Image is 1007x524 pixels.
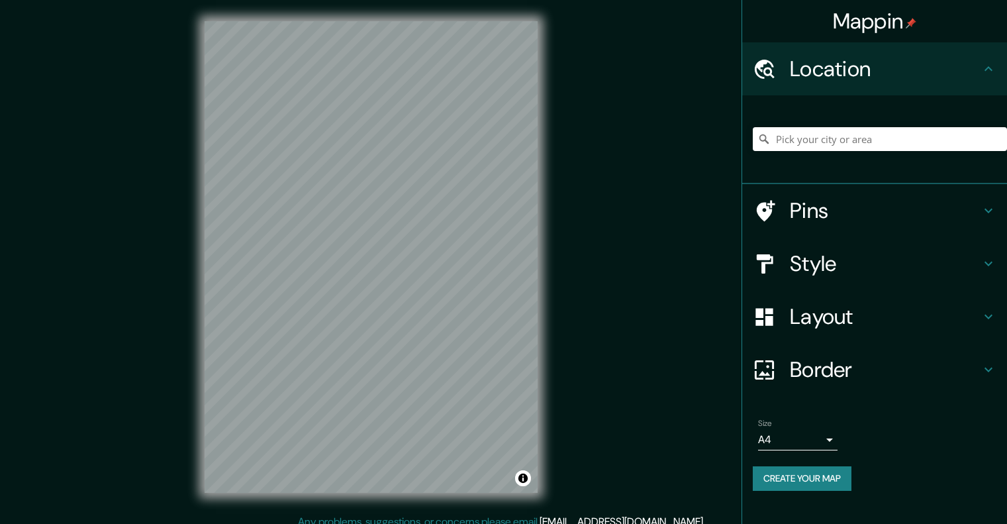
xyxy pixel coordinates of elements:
div: Layout [742,290,1007,343]
img: pin-icon.png [906,18,916,28]
div: Border [742,343,1007,396]
h4: Border [790,356,981,383]
h4: Location [790,56,981,82]
div: Style [742,237,1007,290]
h4: Pins [790,197,981,224]
div: Pins [742,184,1007,237]
button: Toggle attribution [515,470,531,486]
h4: Style [790,250,981,277]
iframe: Help widget launcher [889,472,992,509]
canvas: Map [205,21,538,493]
input: Pick your city or area [753,127,1007,151]
div: A4 [758,429,838,450]
h4: Mappin [833,8,917,34]
button: Create your map [753,466,851,491]
div: Location [742,42,1007,95]
label: Size [758,418,772,429]
h4: Layout [790,303,981,330]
